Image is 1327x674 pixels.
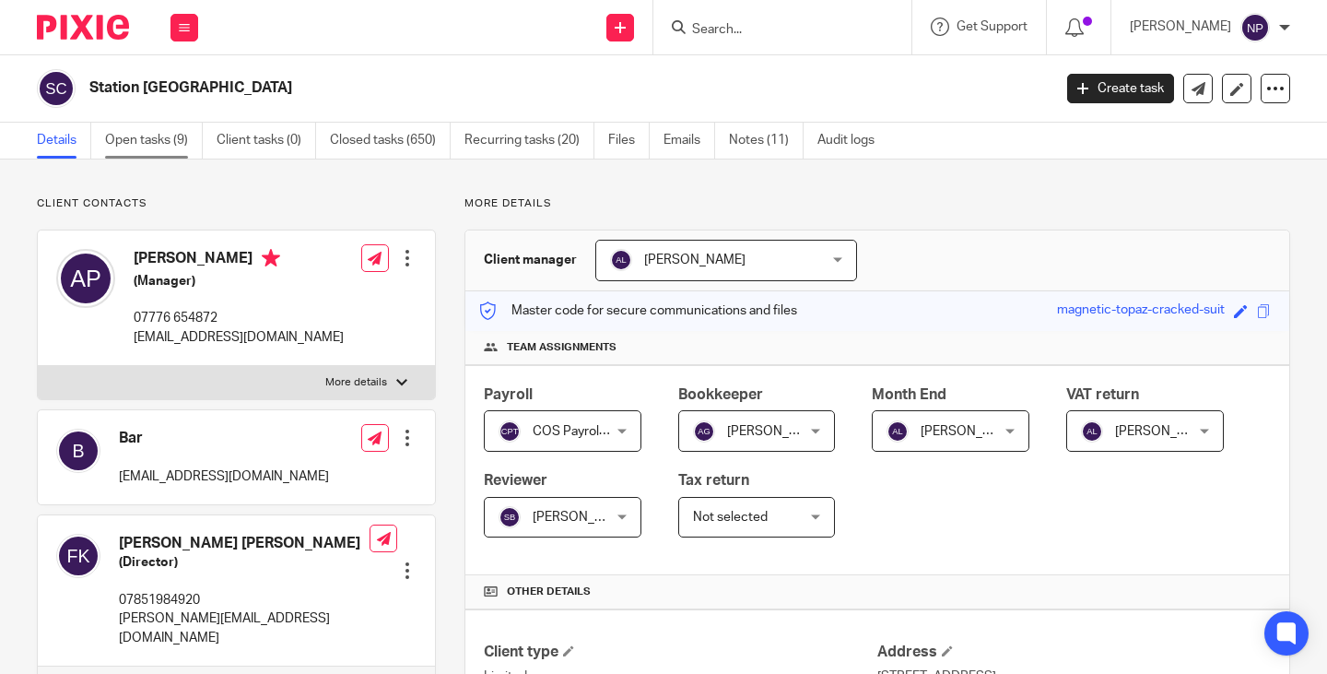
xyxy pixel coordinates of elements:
[217,123,316,159] a: Client tasks (0)
[134,309,344,327] p: 07776 654872
[507,585,591,599] span: Other details
[484,251,577,269] h3: Client manager
[663,123,715,159] a: Emails
[1115,425,1216,438] span: [PERSON_NAME]
[1240,13,1270,42] img: svg%3E
[533,511,634,524] span: [PERSON_NAME]
[533,425,635,438] span: COS Payroll Team
[693,511,768,524] span: Not selected
[134,272,344,290] h5: (Manager)
[727,425,828,438] span: [PERSON_NAME]
[484,643,877,662] h4: Client type
[644,254,746,266] span: [PERSON_NAME]
[119,467,329,486] p: [EMAIL_ADDRESS][DOMAIN_NAME]
[89,78,850,98] h2: Station [GEOGRAPHIC_DATA]
[330,123,451,159] a: Closed tasks (650)
[119,534,370,553] h4: [PERSON_NAME] [PERSON_NAME]
[1057,301,1225,322] div: magnetic-topaz-cracked-suit
[921,425,1022,438] span: [PERSON_NAME]
[678,473,749,488] span: Tax return
[877,643,1271,662] h4: Address
[1066,387,1139,402] span: VAT return
[119,553,370,572] h5: (Director)
[499,420,521,443] img: svg%3E
[325,375,387,390] p: More details
[119,609,370,647] p: [PERSON_NAME][EMAIL_ADDRESS][DOMAIN_NAME]
[484,387,533,402] span: Payroll
[499,506,521,528] img: svg%3E
[484,473,547,488] span: Reviewer
[119,429,329,448] h4: Bar
[507,340,617,355] span: Team assignments
[56,429,100,473] img: svg%3E
[56,534,100,578] img: svg%3E
[608,123,650,159] a: Files
[1130,18,1231,36] p: [PERSON_NAME]
[37,123,91,159] a: Details
[957,20,1028,33] span: Get Support
[817,123,888,159] a: Audit logs
[105,123,203,159] a: Open tasks (9)
[262,249,280,267] i: Primary
[678,387,763,402] span: Bookkeeper
[610,249,632,271] img: svg%3E
[872,387,946,402] span: Month End
[37,196,436,211] p: Client contacts
[134,249,344,272] h4: [PERSON_NAME]
[56,249,115,308] img: svg%3E
[134,328,344,347] p: [EMAIL_ADDRESS][DOMAIN_NAME]
[479,302,797,320] p: Master code for secure communications and files
[729,123,804,159] a: Notes (11)
[1067,74,1174,103] a: Create task
[119,591,370,609] p: 07851984920
[693,420,715,443] img: svg%3E
[464,196,1290,211] p: More details
[37,69,76,108] img: svg%3E
[887,420,909,443] img: svg%3E
[690,22,856,39] input: Search
[37,15,129,40] img: Pixie
[1081,420,1103,443] img: svg%3E
[464,123,594,159] a: Recurring tasks (20)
